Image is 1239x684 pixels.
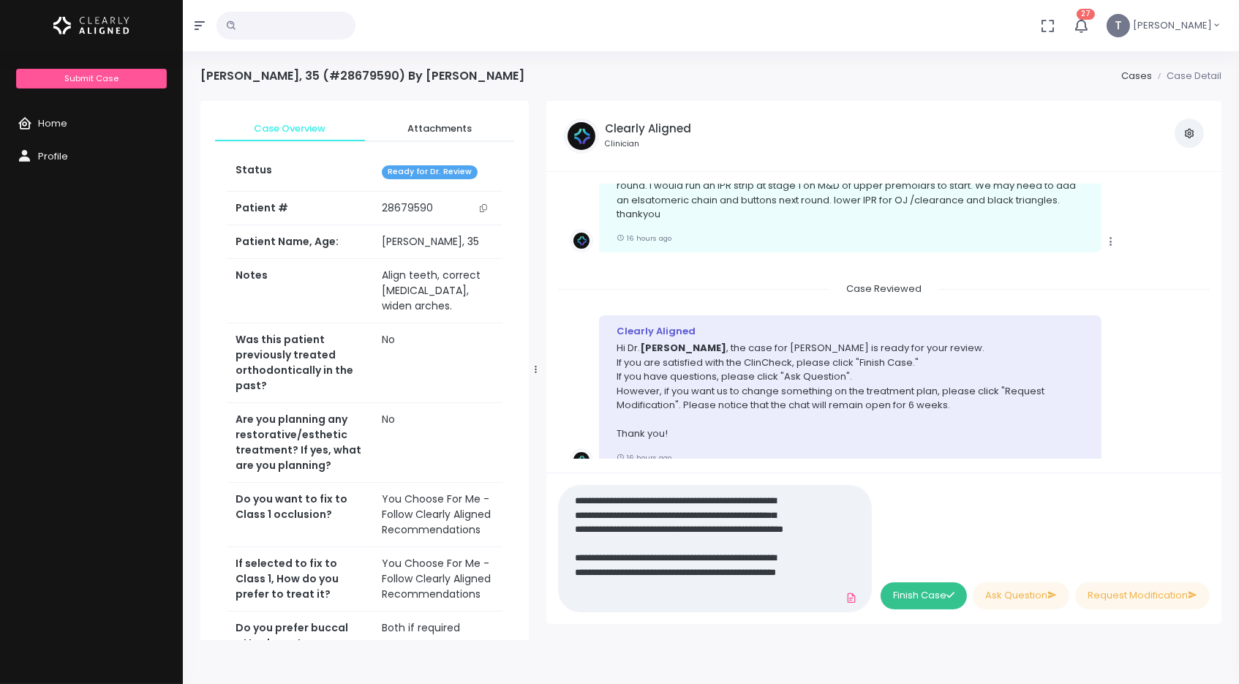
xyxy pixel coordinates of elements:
[38,149,68,163] span: Profile
[617,324,1084,339] div: Clearly Aligned
[227,259,373,323] th: Notes
[200,101,529,640] div: scrollable content
[227,121,353,136] span: Case Overview
[373,225,503,259] td: [PERSON_NAME], 35
[1107,14,1130,37] span: T
[53,10,129,41] img: Logo Horizontal
[829,277,939,300] span: Case Reviewed
[881,582,967,609] button: Finish Case
[558,184,1210,459] div: scrollable content
[1121,69,1152,83] a: Cases
[1133,18,1212,33] span: [PERSON_NAME]
[617,233,671,243] small: 16 hours ago
[227,483,373,547] th: Do you want to fix to Class 1 occlusion?
[617,150,1084,222] p: case ready upon return [DATE]. expedited. 7 day changes. we may not be able to fit 2 attachments ...
[38,116,67,130] span: Home
[373,547,503,612] td: You Choose For Me - Follow Clearly Aligned Recommendations
[382,165,478,179] span: Ready for Dr. Review
[617,341,1084,441] p: Hi Dr. , the case for [PERSON_NAME] is ready for your review. If you are satisfied with the ClinC...
[605,138,691,150] small: Clinician
[377,121,503,136] span: Attachments
[973,582,1069,609] button: Ask Question
[227,323,373,403] th: Was this patient previously treated orthodontically in the past?
[843,585,860,611] a: Add Files
[227,225,373,259] th: Patient Name, Age:
[373,192,503,225] td: 28679590
[1152,69,1221,83] li: Case Detail
[227,154,373,191] th: Status
[227,403,373,483] th: Are you planning any restorative/esthetic treatment? If yes, what are you planning?
[640,341,726,355] b: [PERSON_NAME]
[1077,9,1095,20] span: 27
[373,483,503,547] td: You Choose For Me - Follow Clearly Aligned Recommendations
[373,323,503,403] td: No
[617,453,671,462] small: 16 hours ago
[227,191,373,225] th: Patient #
[64,72,118,84] span: Submit Case
[16,69,166,89] a: Submit Case
[200,69,524,83] h4: [PERSON_NAME], 35 (#28679590) By [PERSON_NAME]
[605,122,691,135] h5: Clearly Aligned
[227,547,373,612] th: If selected to fix to Class 1, How do you prefer to treat it?
[373,403,503,483] td: No
[1075,582,1210,609] button: Request Modification
[373,259,503,323] td: Align teeth, correct [MEDICAL_DATA], widen arches.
